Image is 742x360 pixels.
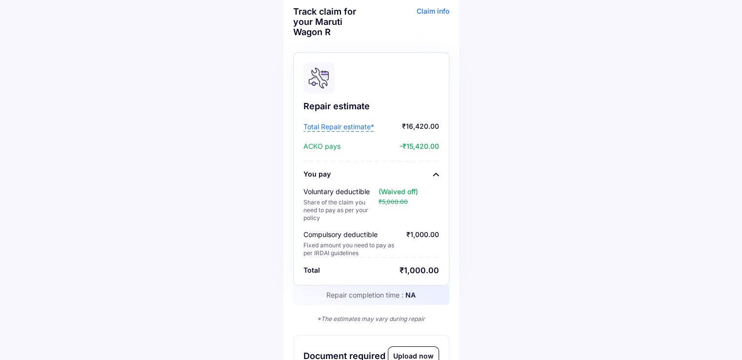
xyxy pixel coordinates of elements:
[303,122,374,132] span: Total Repair estimate*
[303,230,399,240] div: Compulsory deductible
[303,141,341,151] span: ACKO pays
[343,141,439,151] span: -₹15,420.00
[293,6,369,37] div: Track claim for your Maruti Wagon R
[379,198,408,205] span: ₹5,000.00
[293,315,449,323] div: *The estimates may vary during repair
[377,122,439,132] span: ₹16,420.00
[303,187,379,197] div: Voluntary deductible
[406,230,439,257] div: ₹1,000.00
[379,187,418,196] span: (Waived off)
[400,265,439,275] div: ₹1,000.00
[303,100,439,112] div: Repair estimate
[303,265,320,275] div: Total
[303,241,399,257] div: Fixed amount you need to pay as per IRDAI guidelines
[293,285,449,305] div: Repair completion time :
[405,291,416,299] span: NA
[374,6,449,44] div: Claim info
[303,169,331,179] div: You pay
[303,199,379,222] div: Share of the claim you need to pay as per your policy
